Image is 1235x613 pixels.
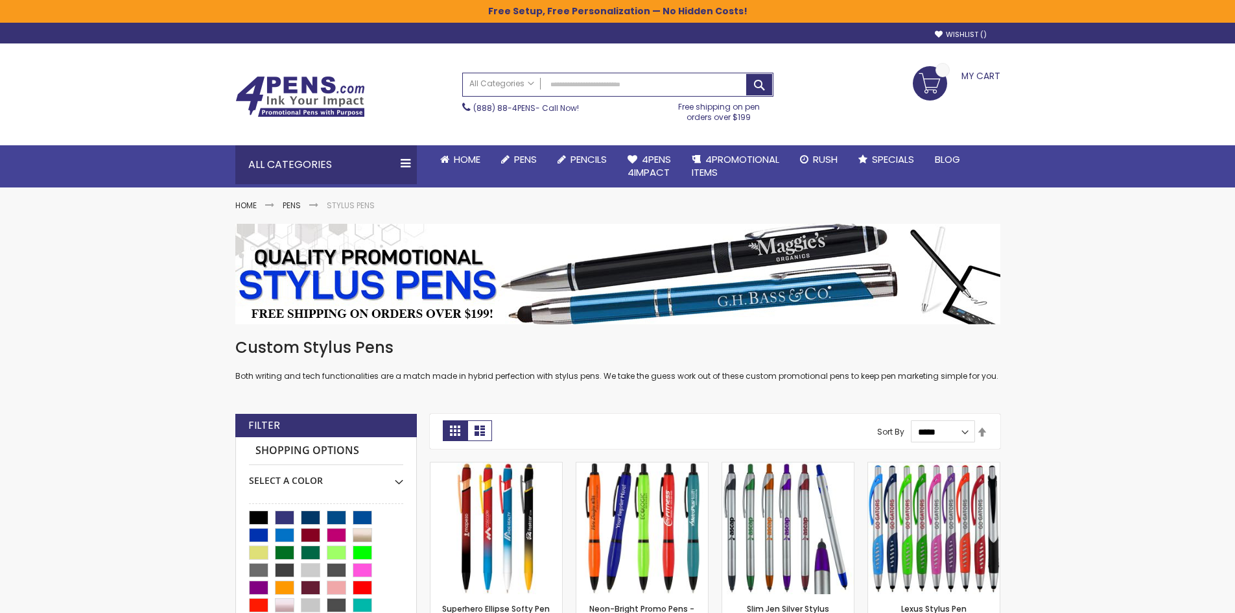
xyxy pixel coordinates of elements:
a: Wishlist [935,30,987,40]
strong: Filter [248,418,280,433]
a: Pens [283,200,301,211]
img: Neon-Bright Promo Pens - Special Offer [576,463,708,594]
strong: Grid [443,420,467,441]
a: Slim Jen Silver Stylus [722,462,854,473]
img: Lexus Stylus Pen [868,463,1000,594]
a: 4Pens4impact [617,145,681,187]
h1: Custom Stylus Pens [235,337,1000,358]
span: - Call Now! [473,102,579,114]
img: 4Pens Custom Pens and Promotional Products [235,76,365,117]
span: 4PROMOTIONAL ITEMS [692,152,779,179]
a: Pencils [547,145,617,174]
a: Lexus Stylus Pen [868,462,1000,473]
span: All Categories [469,78,534,89]
div: Both writing and tech functionalities are a match made in hybrid perfection with stylus pens. We ... [235,337,1000,382]
strong: Stylus Pens [327,200,375,211]
a: Pens [491,145,547,174]
a: Blog [924,145,970,174]
img: Stylus Pens [235,224,1000,324]
strong: Shopping Options [249,437,403,465]
a: Home [235,200,257,211]
img: Superhero Ellipse Softy Pen with Stylus - Laser Engraved [430,463,562,594]
a: Superhero Ellipse Softy Pen with Stylus - Laser Engraved [430,462,562,473]
a: 4PROMOTIONALITEMS [681,145,790,187]
a: Home [430,145,491,174]
span: Home [454,152,480,166]
span: Rush [813,152,838,166]
span: Blog [935,152,960,166]
div: Select A Color [249,465,403,487]
div: All Categories [235,145,417,184]
label: Sort By [877,426,904,437]
span: Pencils [570,152,607,166]
img: Slim Jen Silver Stylus [722,463,854,594]
a: Rush [790,145,848,174]
span: 4Pens 4impact [628,152,671,179]
a: Neon-Bright Promo Pens - Special Offer [576,462,708,473]
a: Specials [848,145,924,174]
div: Free shipping on pen orders over $199 [665,97,773,123]
span: Pens [514,152,537,166]
a: (888) 88-4PENS [473,102,535,114]
a: All Categories [463,73,541,95]
span: Specials [872,152,914,166]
